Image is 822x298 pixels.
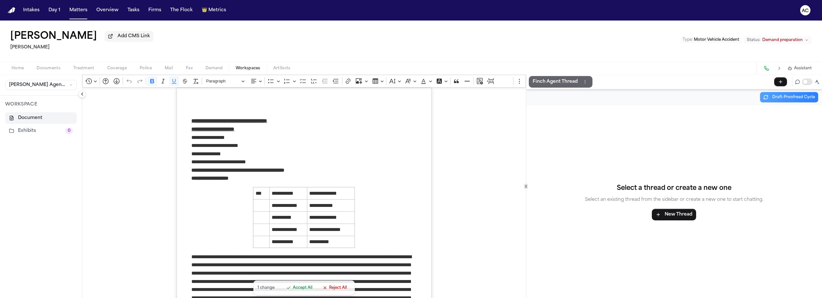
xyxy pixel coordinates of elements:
[681,37,741,43] button: Edit Type: Motor Vehicle Accident
[10,31,97,42] button: Edit matter name
[46,4,63,16] button: Day 1
[105,31,153,41] button: Add CMS Link
[12,66,24,71] span: Home
[146,4,164,16] button: Firms
[206,77,240,85] span: Paragraph
[329,285,347,290] span: Reject All
[747,38,760,43] span: Status:
[10,44,153,51] h2: [PERSON_NAME]
[5,80,77,90] button: [PERSON_NAME] Agent Demand
[5,112,77,124] button: Document
[67,4,90,16] button: Matters
[78,90,86,98] button: Collapse sidebar
[21,4,42,16] button: Intakes
[258,286,275,290] span: 1 change
[125,4,142,16] button: Tasks
[794,66,812,71] span: Assistant
[8,7,15,13] img: Finch Logo
[529,76,592,88] button: Finch Agent ThreadThread actions
[37,66,60,71] span: Documents
[5,101,77,108] p: WORKSPACE
[585,196,763,204] p: Select an existing thread from the sidebar or create a new one to start chatting.
[8,7,15,13] a: Home
[652,209,696,220] button: New Thread
[73,66,94,71] span: Treatment
[236,66,260,71] span: Workspaces
[283,283,316,292] button: Accept All
[319,283,351,292] button: Reject All
[168,4,195,16] button: The Flock
[762,64,771,73] button: Make a Call
[94,4,121,16] button: Overview
[205,66,223,71] span: Demand
[762,38,803,43] span: Demand preparation
[199,4,229,16] button: crownMetrics
[585,183,763,193] h4: Select a thread or create a new one
[273,66,291,71] span: Artifacts
[760,92,818,102] button: Draft-Proofread Cycle
[683,38,693,42] span: Type :
[186,66,193,71] span: Fax
[5,125,77,137] button: Exhibits0
[802,79,812,85] button: Toggle proofreading mode
[82,75,526,88] div: Editor toolbar
[694,38,739,42] span: Motor Vehicle Accident
[140,66,152,71] span: Police
[788,66,812,71] button: Assistant
[744,36,812,44] button: Change status from Demand preparation
[582,78,589,85] button: Thread actions
[10,31,97,42] h1: [PERSON_NAME]
[118,33,150,39] span: Add CMS Link
[772,95,815,100] span: Draft-Proofread Cycle
[293,285,312,290] span: Accept All
[65,128,73,134] span: 0
[203,76,248,86] button: Paragraph, Heading
[107,66,127,71] span: Coverage
[165,66,173,71] span: Mail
